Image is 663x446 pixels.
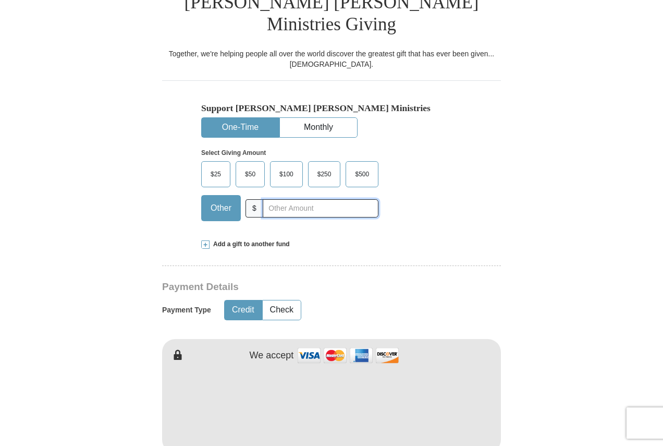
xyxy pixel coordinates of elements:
[225,300,262,320] button: Credit
[280,118,357,137] button: Monthly
[201,103,462,114] h5: Support [PERSON_NAME] [PERSON_NAME] Ministries
[162,49,501,69] div: Together, we're helping people all over the world discover the greatest gift that has ever been g...
[162,306,211,315] h5: Payment Type
[263,199,378,218] input: Other Amount
[201,149,266,156] strong: Select Giving Amount
[210,240,290,249] span: Add a gift to another fund
[162,281,428,293] h3: Payment Details
[263,300,301,320] button: Check
[240,166,261,182] span: $50
[296,344,400,367] img: credit cards accepted
[350,166,374,182] span: $500
[205,200,237,216] span: Other
[202,118,279,137] button: One-Time
[205,166,226,182] span: $25
[245,199,263,218] span: $
[274,166,299,182] span: $100
[250,350,294,361] h4: We accept
[312,166,337,182] span: $250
